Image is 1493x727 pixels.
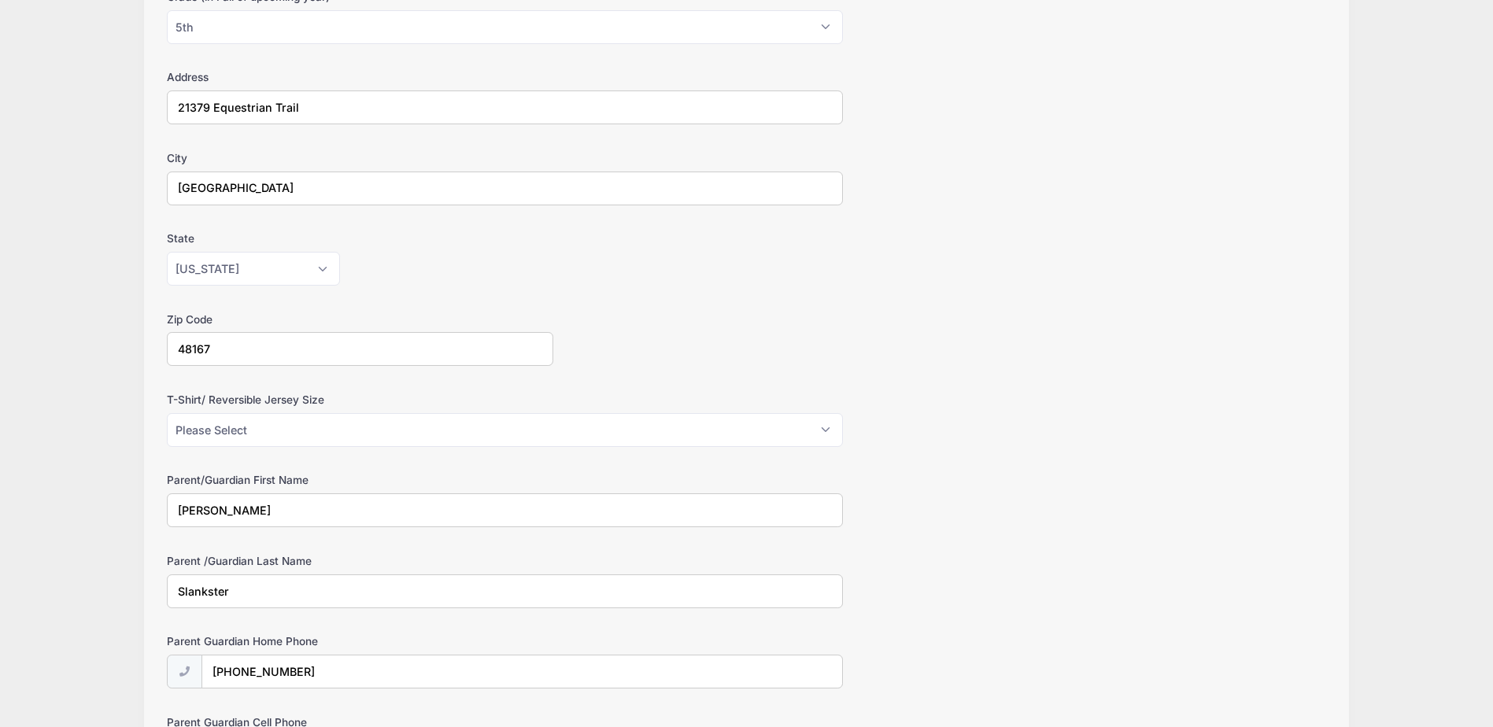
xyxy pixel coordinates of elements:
[167,150,553,166] label: City
[167,553,553,569] label: Parent /Guardian Last Name
[167,312,553,327] label: Zip Code
[167,231,553,246] label: State
[167,472,553,488] label: Parent/Guardian First Name
[167,633,553,649] label: Parent Guardian Home Phone
[167,69,553,85] label: Address
[167,392,553,408] label: T-Shirt/ Reversible Jersey Size
[167,332,553,366] input: xxxxx
[201,655,844,688] input: (xxx) xxx-xxxx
